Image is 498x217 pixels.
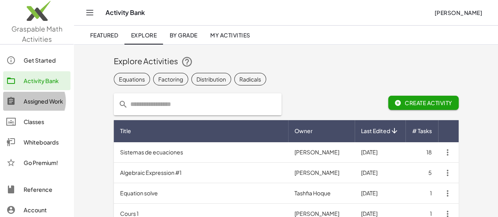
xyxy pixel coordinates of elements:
[114,163,288,183] td: Algebraic Expression #1
[196,75,226,83] div: Distribution
[24,205,67,215] div: Account
[288,163,355,183] td: [PERSON_NAME]
[24,158,67,167] div: Go Premium!
[24,117,67,126] div: Classes
[355,142,405,163] td: [DATE]
[24,56,67,65] div: Get Started
[114,56,459,68] div: Explore Activities
[3,71,70,90] a: Activity Bank
[3,133,70,152] a: Whiteboards
[114,142,288,163] td: Sistemas de ecuaciones
[434,9,482,16] span: [PERSON_NAME]
[118,100,128,109] i: prepended action
[288,183,355,204] td: Tashfia Hoque
[355,163,405,183] td: [DATE]
[11,24,63,43] span: Graspable Math Activities
[405,183,438,204] td: 1
[394,99,452,106] span: Create Activity
[90,32,118,39] span: Featured
[294,127,313,135] span: Owner
[405,142,438,163] td: 18
[24,96,67,106] div: Assigned Work
[3,112,70,131] a: Classes
[24,76,67,85] div: Activity Bank
[3,92,70,111] a: Assigned Work
[3,51,70,70] a: Get Started
[158,75,183,83] div: Factoring
[405,163,438,183] td: 5
[355,183,405,204] td: [DATE]
[83,6,96,19] button: Toggle navigation
[131,32,157,39] span: Explore
[119,75,145,83] div: Equations
[24,185,67,194] div: Reference
[428,6,489,20] button: [PERSON_NAME]
[3,180,70,199] a: Reference
[210,32,250,39] span: My Activities
[114,183,288,204] td: Equation solve
[169,32,197,39] span: By Grade
[239,75,261,83] div: Radicals
[120,127,131,135] span: Title
[361,127,390,135] span: Last Edited
[288,142,355,163] td: [PERSON_NAME]
[24,137,67,147] div: Whiteboards
[388,96,459,110] button: Create Activity
[412,127,432,135] span: # Tasks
